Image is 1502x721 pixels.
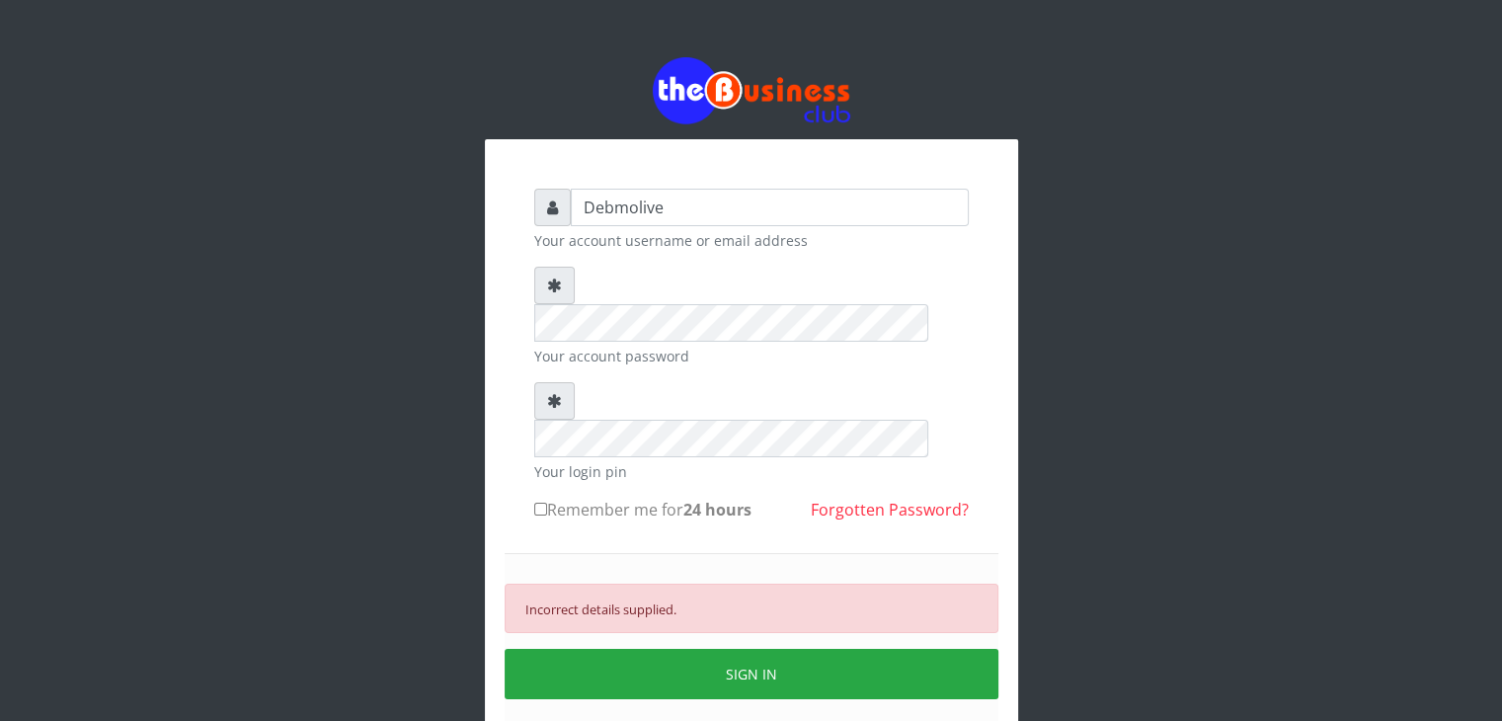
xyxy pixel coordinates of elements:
[525,601,676,618] small: Incorrect details supplied.
[571,189,969,226] input: Username or email address
[505,649,998,699] button: SIGN IN
[534,498,751,521] label: Remember me for
[534,461,969,482] small: Your login pin
[534,346,969,366] small: Your account password
[811,499,969,521] a: Forgotten Password?
[534,503,547,516] input: Remember me for24 hours
[683,499,751,521] b: 24 hours
[534,230,969,251] small: Your account username or email address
